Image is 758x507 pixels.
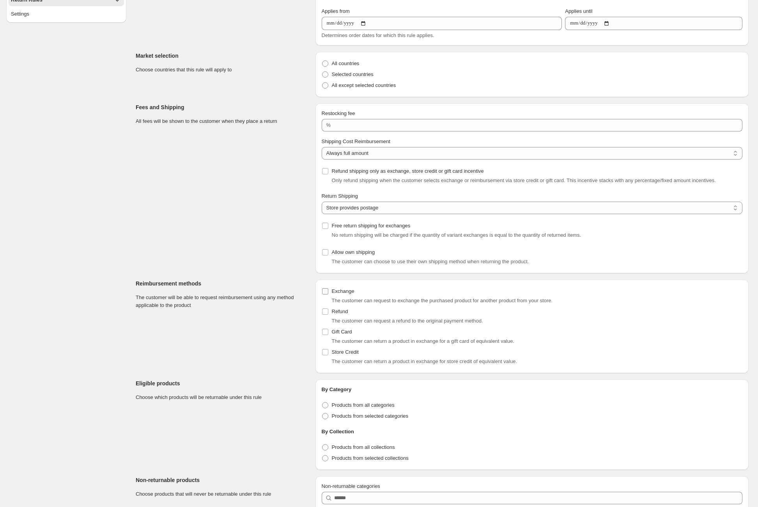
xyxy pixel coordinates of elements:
[332,259,529,264] span: The customer can choose to use their own shipping method when returning the product.
[332,318,483,324] span: The customer can request a refund to the original payment method.
[322,32,434,38] span: Determines order dates for which this rule applies.
[332,71,374,77] span: Selected countries
[322,483,380,489] span: Non-returnable categories
[332,349,359,355] span: Store Credit
[332,177,716,183] span: Only refund shipping when the customer selects exchange or reimbursement via store credit or gift...
[332,308,348,314] span: Refund
[332,232,581,238] span: No return shipping will be charged if the quantity of variant exchanges is equal to the quantity ...
[332,358,517,364] span: The customer can return a product in exchange for store credit of equivalent value.
[136,117,309,125] p: All fees will be shown to the customer when they place a return
[136,52,309,60] h3: Market selection
[322,110,355,116] span: Restocking fee
[9,8,124,20] button: Settings
[322,8,350,14] span: Applies from
[136,280,309,287] h3: Reimbursement methods
[136,66,309,74] p: Choose countries that this rule will apply to
[332,223,411,229] span: Free return shipping for exchanges
[136,476,309,484] h3: Non-returnable products
[332,329,352,335] span: Gift Card
[332,60,360,66] span: All countries
[326,122,331,128] span: %
[332,168,484,174] span: Refund shipping only as exchange, store credit or gift card incentive
[332,249,375,255] span: Allow own shipping
[136,294,309,309] p: The customer will be able to request reimbursement using any method applicable to the product
[322,193,358,199] span: Return Shipping
[332,298,553,303] span: The customer can request to exchange the purchased product for another product from your store.
[332,413,409,419] span: Products from selected categories
[332,402,395,408] span: Products from all categories
[11,10,29,18] div: Settings
[332,444,395,450] span: Products from all collections
[322,386,742,394] h3: By Category
[332,82,396,88] span: All except selected countries
[136,394,309,401] p: Choose which products will be returnable under this rule
[136,490,309,498] p: Choose products that will never be returnable under this rule
[565,8,592,14] span: Applies until
[322,428,742,436] h3: By Collection
[136,103,309,111] h3: Fees and Shipping
[332,288,354,294] span: Exchange
[332,338,514,344] span: The customer can return a product in exchange for a gift card of equivalent value.
[332,455,409,461] span: Products from selected collections
[322,138,390,144] span: Shipping Cost Reimbursement
[136,379,309,387] h3: Eligible products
